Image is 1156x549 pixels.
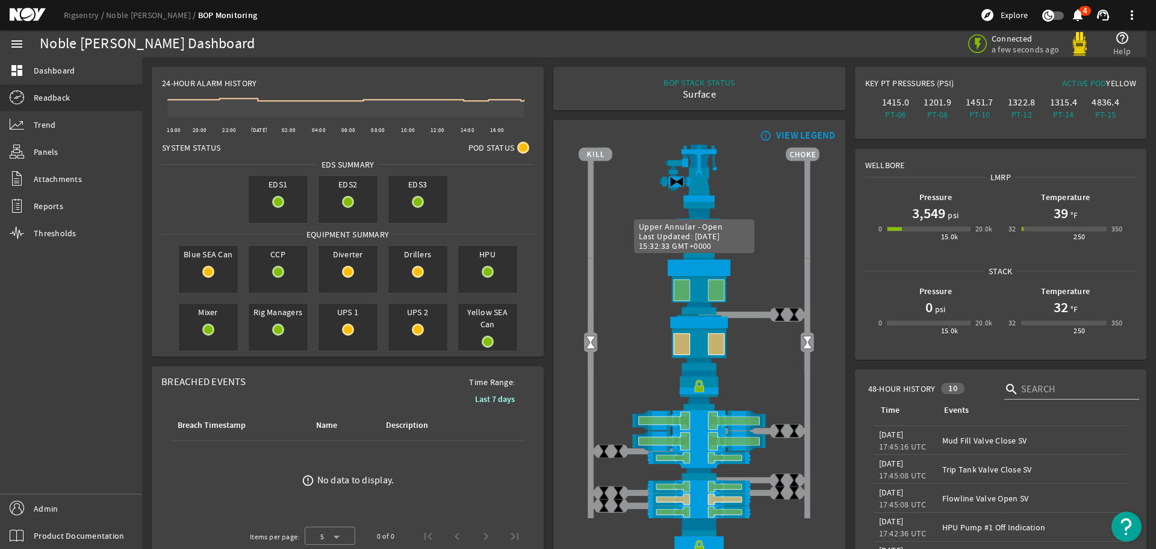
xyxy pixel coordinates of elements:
[776,130,836,142] div: VIEW LEGEND
[961,108,998,121] div: PT-10
[458,304,517,333] span: Yellow SEA Can
[597,444,611,459] img: ValveClose.png
[992,44,1059,55] span: a few seconds ago
[282,127,296,134] text: 02:00
[865,77,1001,94] div: Key PT Pressures (PSI)
[1087,96,1124,108] div: 4836.4
[881,404,900,417] div: Time
[1008,317,1016,329] div: 32
[341,127,355,134] text: 06:00
[1113,45,1131,57] span: Help
[176,419,300,432] div: Breach Timestamp
[919,286,952,297] b: Pressure
[1117,1,1146,30] button: more_vert
[933,303,946,315] span: psi
[611,444,626,459] img: ValveClose.png
[942,521,1122,533] div: HPU Pump #1 Off Indication
[787,486,801,500] img: ValveClose.png
[388,304,447,321] span: UPS 2
[1111,512,1142,542] button: Open Resource Center
[388,246,447,263] span: Drillers
[579,451,819,464] img: PipeRamOpen.png
[34,64,75,77] span: Dashboard
[10,63,24,78] mat-icon: dashboard
[878,317,882,329] div: 0
[222,127,236,134] text: 22:00
[1041,192,1090,203] b: Temperature
[1074,325,1085,337] div: 250
[1071,9,1084,22] button: 4
[984,265,1016,277] span: Stack
[986,171,1015,183] span: LMRP
[787,307,801,322] img: ValveClose.png
[579,506,819,518] img: PipeRamOpen.png
[980,8,995,22] mat-icon: explore
[579,480,819,493] img: PipeRamOpen.png
[1074,231,1085,243] div: 250
[919,96,956,108] div: 1201.9
[597,498,611,513] img: ValveClose.png
[579,410,819,431] img: ShearRamOpen.png
[879,429,904,440] legacy-datetime-component: [DATE]
[34,530,124,542] span: Product Documentation
[868,383,936,395] span: 48-Hour History
[34,173,82,185] span: Attachments
[34,119,55,131] span: Trend
[1111,317,1123,329] div: 350
[198,10,258,21] a: BOP Monitoring
[377,530,394,542] div: 0 of 0
[945,209,959,221] span: psi
[579,431,819,451] img: ShearRamOpen.png
[975,5,1033,25] button: Explore
[312,127,326,134] text: 04:00
[10,37,24,51] mat-icon: menu
[879,499,927,510] legacy-datetime-component: 17:45:08 UTC
[879,528,927,539] legacy-datetime-component: 17:42:36 UTC
[319,304,378,321] span: UPS 1
[856,149,1146,171] div: Wellbore
[879,516,904,527] legacy-datetime-component: [DATE]
[579,493,819,506] img: PipeRamOpenBlock.png
[579,315,819,370] img: LowerAnnularOpenBlock.png
[800,335,815,350] img: Valve2Open.png
[787,473,801,488] img: ValveClose.png
[975,223,993,235] div: 20.0k
[597,486,611,500] img: ValveClose.png
[877,108,915,121] div: PT-06
[1115,31,1130,45] mat-icon: help_outline
[251,127,268,134] text: [DATE]
[490,127,504,134] text: 16:00
[879,487,904,498] legacy-datetime-component: [DATE]
[465,388,524,410] button: Last 7 days
[314,419,370,432] div: Name
[34,200,63,212] span: Reports
[250,531,300,543] div: Items per page:
[371,127,385,134] text: 08:00
[1021,382,1130,397] input: Search
[757,131,772,140] mat-icon: info_outline
[879,441,927,452] legacy-datetime-component: 17:45:16 UTC
[178,419,246,432] div: Breach Timestamp
[579,258,819,315] img: UpperAnnularOpen.png
[975,317,993,329] div: 20.0k
[879,404,928,417] div: Time
[1087,108,1124,121] div: PT-15
[663,89,735,101] div: Surface
[919,108,956,121] div: PT-08
[459,376,524,388] span: Time Range:
[34,92,70,104] span: Readback
[1003,96,1040,108] div: 1322.8
[1045,108,1083,121] div: PT-14
[942,463,1122,475] div: Trip Tank Valve Close SV
[317,158,379,171] span: EDS SUMMARY
[925,298,933,317] h1: 0
[384,419,470,432] div: Description
[787,424,801,438] img: ValveClose.png
[579,145,819,202] img: RiserAdapter.png
[877,96,915,108] div: 1415.0
[611,498,626,513] img: ValveClose.png
[919,192,952,203] b: Pressure
[401,127,415,134] text: 10:00
[34,227,76,239] span: Thresholds
[249,246,308,263] span: CCP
